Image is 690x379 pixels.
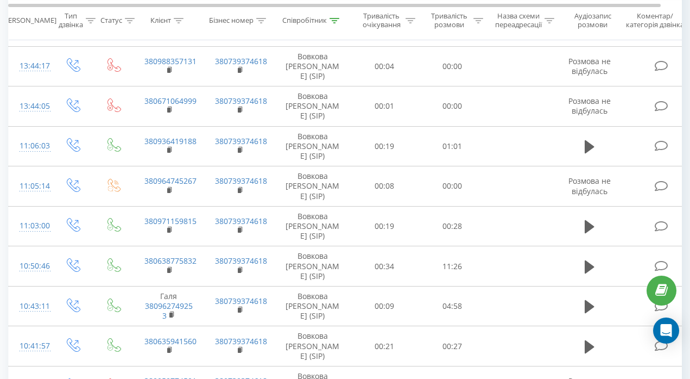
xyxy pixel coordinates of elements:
[144,96,197,106] a: 380671064999
[215,336,267,346] a: 380739374618
[360,11,403,30] div: Тривалість очікування
[275,206,351,246] td: Вовкова [PERSON_NAME] (SIP)
[2,16,56,25] div: [PERSON_NAME]
[351,326,419,366] td: 00:21
[419,126,486,166] td: 01:01
[145,301,193,321] a: 380962749253
[20,135,41,157] div: 11:06:03
[566,11,619,30] div: Аудіозапис розмови
[419,86,486,127] td: 00:00
[419,166,486,207] td: 00:00
[20,55,41,77] div: 13:44:17
[419,46,486,86] td: 00:00
[275,86,351,127] td: Вовкова [PERSON_NAME] (SIP)
[275,126,351,166] td: Вовкова [PERSON_NAME] (SIP)
[215,56,267,66] a: 380739374618
[20,256,41,277] div: 10:50:46
[275,286,351,326] td: Вовкова [PERSON_NAME] (SIP)
[275,246,351,287] td: Вовкова [PERSON_NAME] (SIP)
[419,206,486,246] td: 00:28
[495,11,542,30] div: Назва схеми переадресації
[20,176,41,197] div: 11:05:14
[568,96,611,116] span: Розмова не відбулась
[351,206,419,246] td: 00:19
[144,136,197,146] a: 380936419188
[275,326,351,366] td: Вовкова [PERSON_NAME] (SIP)
[215,136,267,146] a: 380739374618
[20,296,41,317] div: 10:43:11
[623,11,687,30] div: Коментар/категорія дзвінка
[419,326,486,366] td: 00:27
[351,246,419,287] td: 00:34
[351,166,419,207] td: 00:08
[144,216,197,226] a: 380971159815
[419,286,486,326] td: 04:58
[653,318,679,344] div: Open Intercom Messenger
[144,336,197,346] a: 380635941560
[215,256,267,266] a: 380739374618
[351,286,419,326] td: 00:09
[215,176,267,186] a: 380739374618
[215,216,267,226] a: 380739374618
[275,166,351,207] td: Вовкова [PERSON_NAME] (SIP)
[20,96,41,117] div: 13:44:05
[275,46,351,86] td: Вовкова [PERSON_NAME] (SIP)
[209,16,254,25] div: Бізнес номер
[144,56,197,66] a: 380988357131
[150,16,171,25] div: Клієнт
[20,215,41,237] div: 11:03:00
[419,246,486,287] td: 11:26
[144,256,197,266] a: 380638775832
[351,86,419,127] td: 00:01
[282,16,327,25] div: Співробітник
[568,176,611,196] span: Розмова не відбулась
[134,286,204,326] td: Галя
[20,335,41,357] div: 10:41:57
[59,11,83,30] div: Тип дзвінка
[144,176,197,186] a: 380964745267
[215,96,267,106] a: 380739374618
[568,56,611,76] span: Розмова не відбулась
[215,296,267,306] a: 380739374618
[351,126,419,166] td: 00:19
[100,16,122,25] div: Статус
[428,11,471,30] div: Тривалість розмови
[351,46,419,86] td: 00:04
